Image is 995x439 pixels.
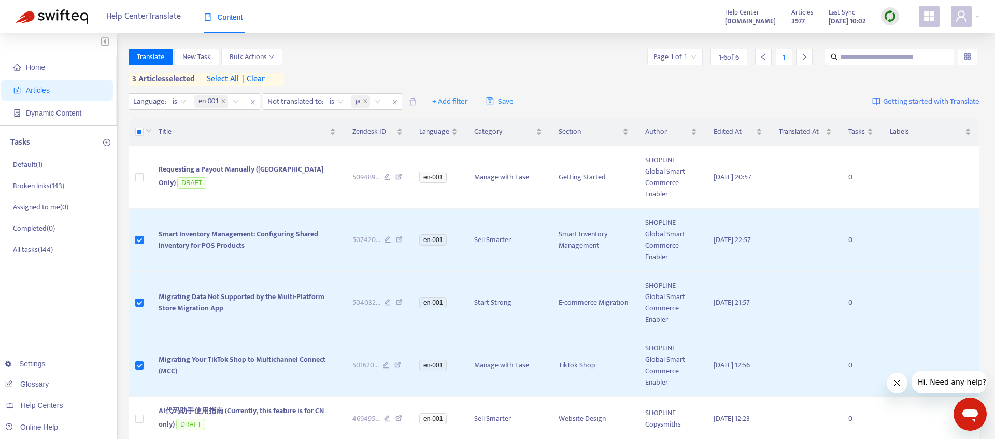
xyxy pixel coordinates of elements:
[478,93,521,110] button: saveSave
[954,398,987,431] iframe: メッセージングウィンドウを開くボタン
[194,95,228,108] span: en-001
[840,118,882,146] th: Tasks
[486,97,494,105] span: save
[705,118,771,146] th: Edited At
[21,401,63,409] span: Help Centers
[955,10,968,22] span: user
[5,360,46,368] a: Settings
[269,54,274,60] span: down
[791,16,805,27] strong: 3977
[207,73,239,86] span: select all
[13,223,55,234] p: Completed ( 0 )
[637,334,705,397] td: SHOPLINE Global Smart Commerce Enabler
[466,118,550,146] th: Category
[725,7,759,18] span: Help Center
[26,86,50,94] span: Articles
[486,95,514,108] span: Save
[714,171,751,183] span: [DATE] 20:57
[182,51,211,63] span: New Task
[103,139,110,146] span: plus-circle
[872,93,979,110] a: Getting started with Translate
[923,10,935,22] span: appstore
[352,172,380,183] span: 509489 ...
[129,94,168,109] span: Language :
[714,296,750,308] span: [DATE] 21:57
[13,87,21,94] span: account-book
[887,373,907,393] iframe: メッセージを閉じる
[637,272,705,334] td: SHOPLINE Global Smart Commerce Enabler
[714,413,750,424] span: [DATE] 12:23
[559,126,620,137] span: Section
[848,126,865,137] span: Tasks
[432,95,468,108] span: + Add filter
[159,228,318,251] span: Smart Inventory Management: Configuring Shared Inventory for POS Products
[150,118,344,146] th: Title
[352,360,379,371] span: 501620 ...
[330,94,344,109] span: is
[466,272,550,334] td: Start Strong
[221,49,282,65] button: Bulk Actionsdown
[351,95,370,108] span: ja
[829,16,865,27] strong: [DATE] 10:02
[198,95,219,108] span: en-001
[159,353,325,377] span: Migrating Your TikTok Shop to Multichannel Connect (MCC)
[466,146,550,209] td: Manage with Ease
[419,234,447,246] span: en-001
[714,126,754,137] span: Edited At
[776,49,792,65] div: 1
[714,234,751,246] span: [DATE] 22:57
[840,146,882,209] td: 0
[159,163,323,189] span: Requesting a Payout Manually ([GEOGRAPHIC_DATA] Only)
[424,93,476,110] button: + Add filter
[26,63,45,72] span: Home
[411,118,466,146] th: Language
[26,109,81,117] span: Dynamic Content
[263,94,325,109] span: Not translated to :
[840,334,882,397] td: 0
[719,52,739,63] span: 1 - 6 of 6
[352,297,380,308] span: 504032 ...
[550,146,636,209] td: Getting Started
[177,177,206,189] span: DRAFT
[890,126,963,137] span: Labels
[550,118,636,146] th: Section
[474,126,534,137] span: Category
[13,159,42,170] p: Default ( 1 )
[352,234,380,246] span: 507420 ...
[840,272,882,334] td: 0
[146,128,152,134] span: down
[637,146,705,209] td: SHOPLINE Global Smart Commerce Enabler
[246,96,260,108] span: close
[791,7,813,18] span: Articles
[883,96,979,108] span: Getting started with Translate
[352,413,380,424] span: 469495 ...
[16,9,88,24] img: Swifteq
[159,405,324,430] span: AI代码助手使用指南 (Currently, this feature is for CN only)
[204,13,243,21] span: Content
[204,13,211,21] span: book
[771,118,841,146] th: Translated At
[13,202,68,213] p: Assigned to me ( 0 )
[725,16,776,27] strong: [DOMAIN_NAME]
[912,371,987,393] iframe: 会社からのメッセージ
[5,423,58,431] a: Online Help
[466,334,550,397] td: Manage with Ease
[801,53,808,61] span: right
[352,126,395,137] span: Zendesk ID
[344,118,411,146] th: Zendesk ID
[419,297,447,308] span: en-001
[550,334,636,397] td: TikTok Shop
[129,73,195,86] span: 3 articles selected
[466,209,550,272] td: Sell Smarter
[831,53,838,61] span: search
[779,126,824,137] span: Translated At
[137,51,164,63] span: Translate
[106,7,181,26] span: Help Center Translate
[419,126,449,137] span: Language
[637,118,705,146] th: Author
[760,53,767,61] span: left
[419,172,447,183] span: en-001
[174,49,219,65] button: New Task
[419,360,447,371] span: en-001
